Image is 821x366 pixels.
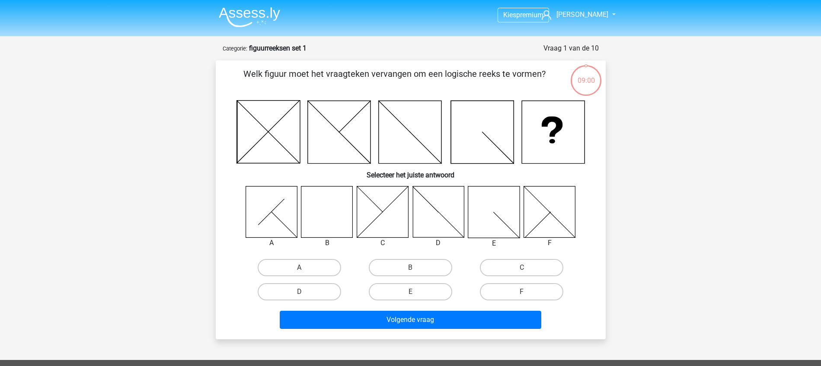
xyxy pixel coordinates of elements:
p: Welk figuur moet het vraagteken vervangen om een logische reeks te vormen? [230,67,559,93]
label: F [480,283,563,300]
div: F [517,238,582,248]
label: E [369,283,452,300]
div: C [350,238,415,248]
div: 09:00 [570,64,602,86]
div: A [239,238,304,248]
div: Vraag 1 van de 10 [543,43,599,54]
a: Kiespremium [498,9,549,21]
label: D [258,283,341,300]
label: B [369,259,452,276]
h6: Selecteer het juiste antwoord [230,164,592,179]
span: [PERSON_NAME] [556,10,608,19]
a: [PERSON_NAME] [538,9,609,20]
img: Assessly [219,7,280,27]
span: premium [516,11,543,19]
div: B [294,238,360,248]
small: Categorie: [223,45,247,52]
div: D [406,238,471,248]
label: C [480,259,563,276]
strong: figuurreeksen set 1 [249,44,307,52]
label: A [258,259,341,276]
span: Kies [503,11,516,19]
button: Volgende vraag [280,311,541,329]
div: E [461,238,527,249]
